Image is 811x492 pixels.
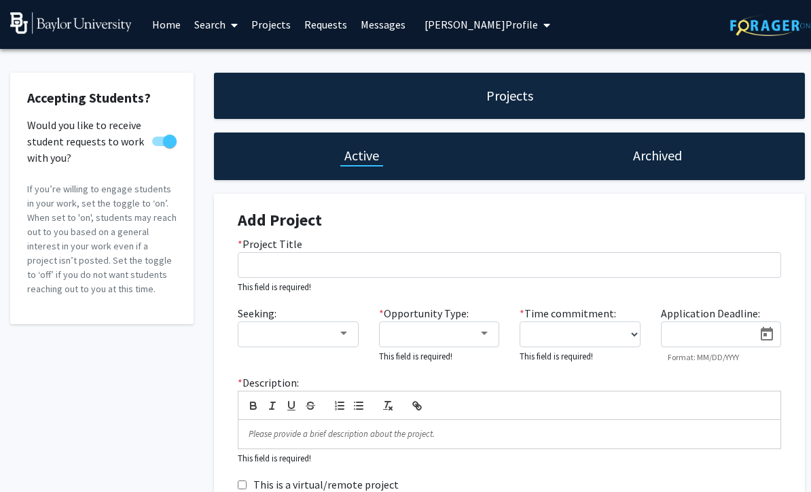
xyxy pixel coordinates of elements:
span: [PERSON_NAME] Profile [425,18,538,31]
span: Would you like to receive student requests to work with you? [27,117,147,166]
a: Projects [245,1,298,48]
p: If you’re willing to engage students in your work, set the toggle to ‘on’. When set to 'on', stud... [27,182,177,296]
label: Opportunity Type: [379,305,469,321]
a: Messages [354,1,412,48]
mat-hint: Format: MM/DD/YYYY [668,353,739,362]
small: This field is required! [379,351,452,362]
h1: Active [344,146,379,165]
h1: Archived [633,146,682,165]
h2: Accepting Students? [27,90,177,106]
button: Open calendar [753,322,780,347]
small: This field is required! [520,351,593,362]
label: Project Title [238,236,302,252]
small: This field is required! [238,281,311,292]
a: Home [145,1,187,48]
strong: Add Project [238,209,322,230]
label: Time commitment: [520,305,616,321]
a: Search [187,1,245,48]
label: Seeking: [238,305,276,321]
img: Baylor University Logo [10,12,132,34]
iframe: Chat [10,431,58,482]
label: Application Deadline: [661,305,760,321]
a: Requests [298,1,354,48]
label: Description: [238,374,299,391]
h1: Projects [486,86,533,105]
small: This field is required! [238,453,311,463]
